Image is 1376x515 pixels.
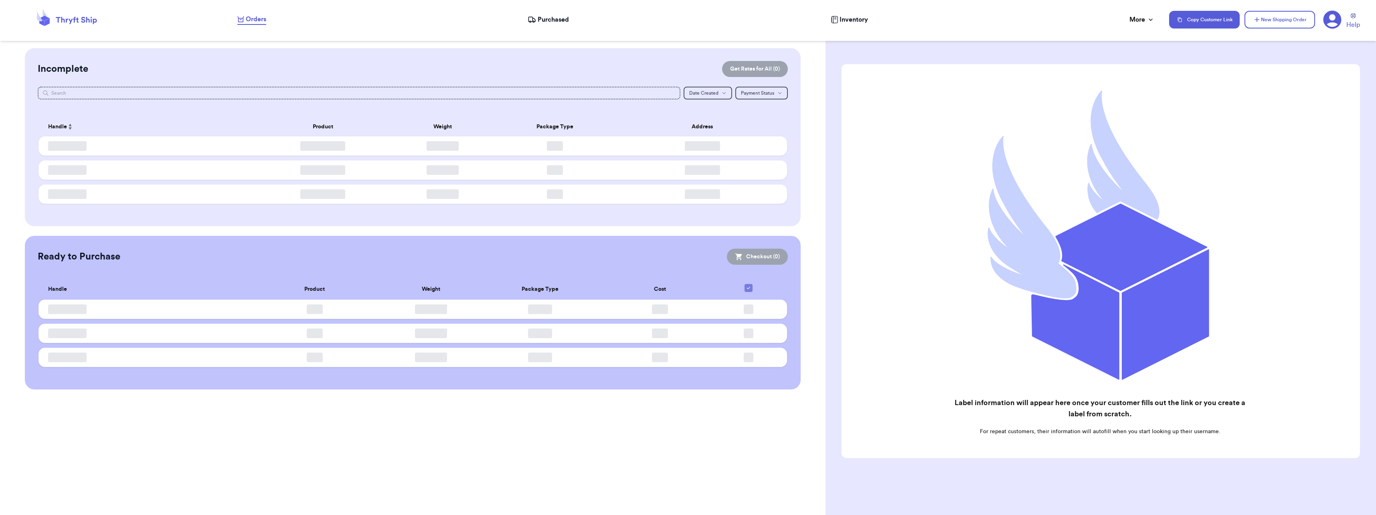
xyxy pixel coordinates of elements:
th: Address [623,117,787,136]
th: Product [242,279,387,300]
span: Handle [48,285,67,294]
h2: Ready to Purchase [38,250,120,263]
span: Orders [246,14,266,24]
th: Cost [605,279,714,300]
span: Handle [48,123,67,131]
span: Purchased [538,15,569,24]
p: For repeat customers, their information will autofill when you start looking up their username. [949,428,1251,436]
h2: Incomplete [38,63,88,75]
th: Weight [398,117,488,136]
h2: Label information will appear here once your customer fills out the link or you create a label fr... [949,397,1251,420]
th: Weight [387,279,475,300]
span: Inventory [840,15,868,24]
button: Sort ascending [67,122,73,132]
button: Copy Customer Link [1169,11,1240,28]
input: Search [38,87,681,99]
span: Help [1346,20,1360,30]
div: More [1129,15,1155,24]
a: Help [1346,13,1360,30]
th: Product [248,117,398,136]
a: Inventory [831,15,868,24]
button: Checkout (0) [727,249,788,265]
button: Payment Status [735,87,788,99]
a: Purchased [528,15,569,24]
a: Orders [237,14,266,25]
span: Date Created [689,91,718,95]
span: Payment Status [741,91,774,95]
th: Package Type [475,279,605,300]
button: New Shipping Order [1244,11,1315,28]
button: Get Rates for All (0) [722,61,788,77]
button: Date Created [684,87,732,99]
th: Package Type [488,117,622,136]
